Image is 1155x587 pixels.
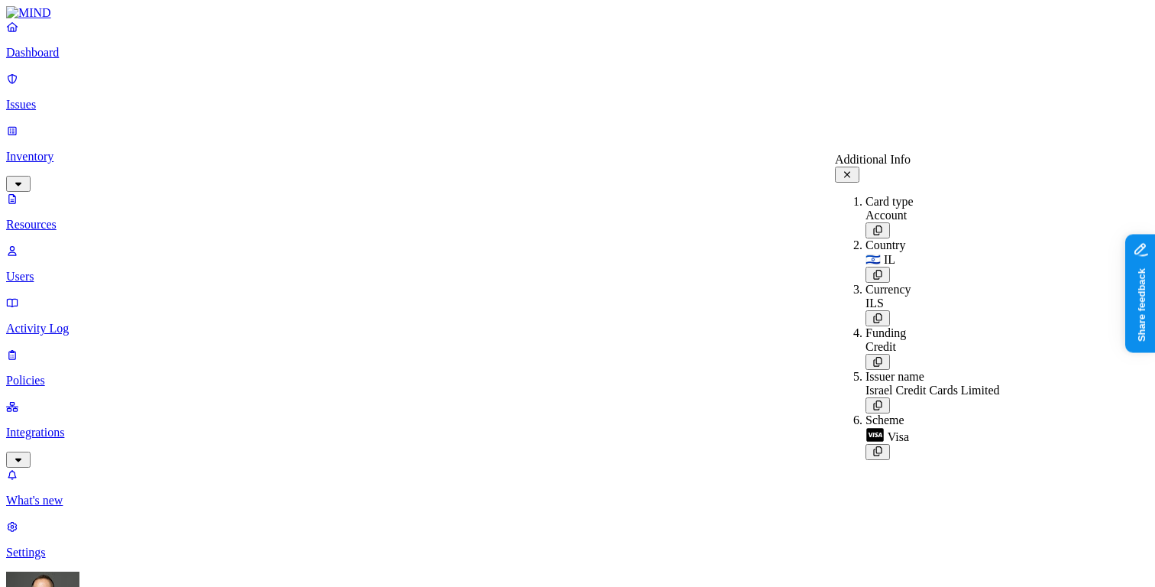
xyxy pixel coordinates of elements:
[865,384,1000,397] div: Israel Credit Cards Limited
[6,46,1149,60] p: Dashboard
[6,98,1149,112] p: Issues
[865,326,906,339] span: Funding
[6,150,1149,164] p: Inventory
[865,238,905,251] span: Country
[865,297,1000,310] div: ILS
[835,153,1000,167] div: Additional Info
[6,6,51,20] img: MIND
[865,370,924,383] span: Issuer name
[865,283,911,296] span: Currency
[865,427,1000,444] div: Visa
[6,270,1149,284] p: Users
[865,252,1000,267] div: 🇮🇱 IL
[6,374,1149,388] p: Policies
[6,426,1149,439] p: Integrations
[6,218,1149,232] p: Resources
[6,494,1149,508] p: What's new
[865,195,914,208] span: Card type
[6,322,1149,336] p: Activity Log
[865,209,1000,222] div: Account
[865,340,1000,354] div: Credit
[6,546,1149,559] p: Settings
[865,413,904,426] span: Scheme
